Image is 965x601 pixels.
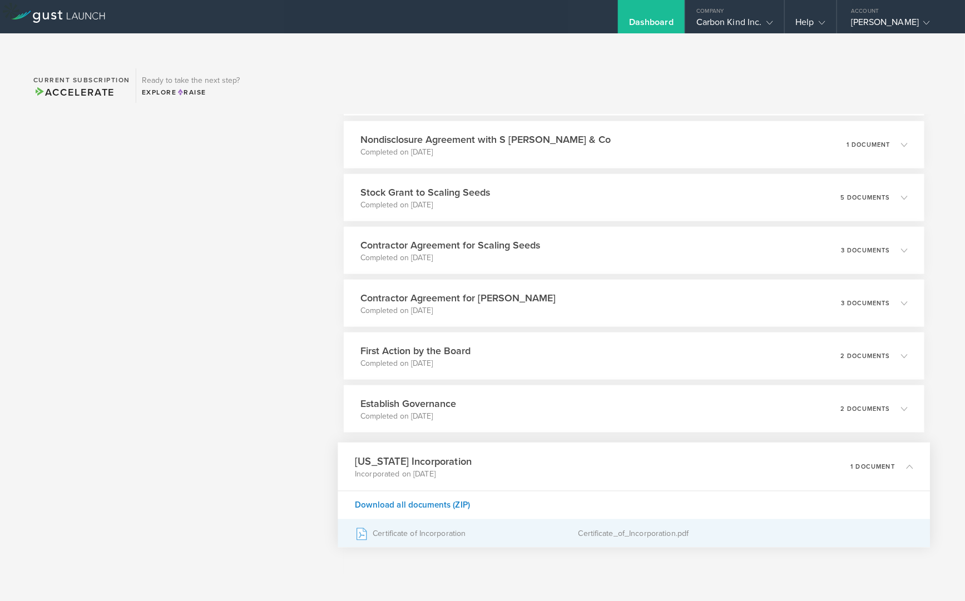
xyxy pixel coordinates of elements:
[360,200,490,211] p: Completed on [DATE]
[360,132,611,147] h3: Nondisclosure Agreement with S [PERSON_NAME] & Co
[177,88,206,96] span: Raise
[847,142,890,148] p: 1 document
[851,17,946,33] div: [PERSON_NAME]
[851,464,895,470] p: 1 document
[360,358,471,369] p: Completed on [DATE]
[796,17,825,33] div: Help
[142,77,240,85] h3: Ready to take the next step?
[33,77,130,83] h2: Current Subscription
[841,300,890,306] p: 3 documents
[360,305,556,316] p: Completed on [DATE]
[355,469,472,480] p: Incorporated on [DATE]
[338,491,931,519] div: Download all documents (ZIP)
[629,17,674,33] div: Dashboard
[360,411,456,422] p: Completed on [DATE]
[355,454,472,469] h3: [US_STATE] Incorporation
[360,238,540,252] h3: Contractor Agreement for Scaling Seeds
[142,87,240,97] div: Explore
[360,252,540,264] p: Completed on [DATE]
[360,147,611,158] p: Completed on [DATE]
[840,406,890,412] p: 2 documents
[355,520,578,548] div: Certificate of Incorporation
[841,247,890,254] p: 3 documents
[840,195,890,201] p: 5 documents
[696,17,773,33] div: Carbon Kind Inc.
[360,344,471,358] h3: First Action by the Board
[909,548,965,601] iframe: Chat Widget
[360,291,556,305] h3: Contractor Agreement for [PERSON_NAME]
[840,353,890,359] p: 2 documents
[360,396,456,411] h3: Establish Governance
[360,185,490,200] h3: Stock Grant to Scaling Seeds
[33,86,115,98] span: Accelerate
[578,520,913,548] div: Certificate_of_Incorporation.pdf
[136,68,245,103] div: Ready to take the next step?ExploreRaise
